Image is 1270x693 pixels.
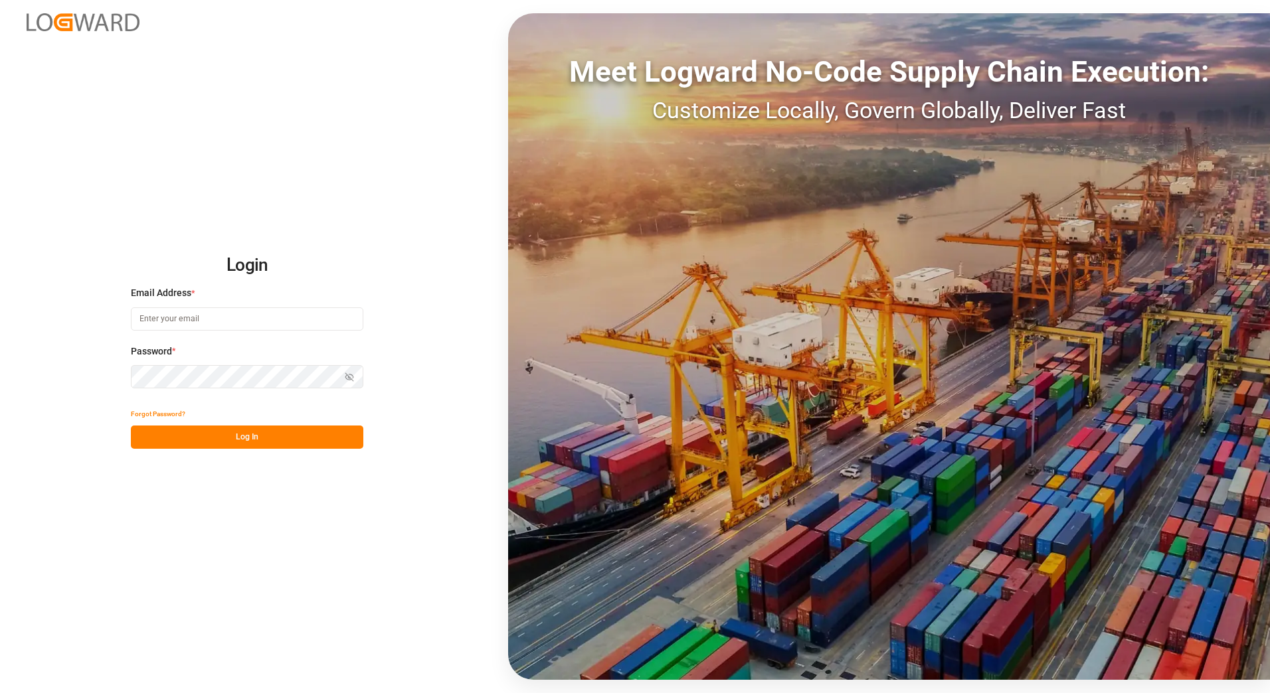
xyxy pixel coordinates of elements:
[131,244,363,287] h2: Login
[131,286,191,300] span: Email Address
[131,345,172,358] span: Password
[131,425,363,449] button: Log In
[508,94,1270,127] div: Customize Locally, Govern Globally, Deliver Fast
[131,402,185,425] button: Forgot Password?
[27,13,139,31] img: Logward_new_orange.png
[131,307,363,331] input: Enter your email
[508,50,1270,94] div: Meet Logward No-Code Supply Chain Execution:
